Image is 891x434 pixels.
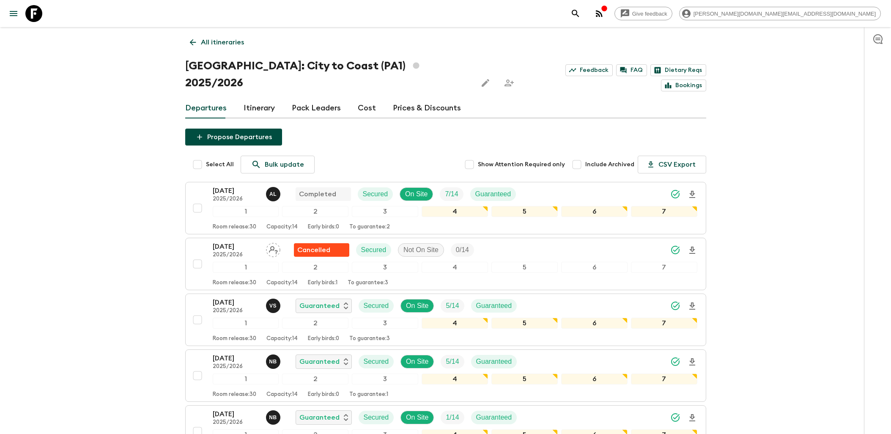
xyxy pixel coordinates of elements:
a: Prices & Discounts [393,98,461,118]
p: [DATE] [213,242,259,252]
a: Dietary Reqs [650,64,706,76]
p: Completed [299,189,336,199]
p: To guarantee: 3 [348,280,388,286]
div: 7 [631,262,697,273]
div: 4 [422,262,488,273]
p: Secured [361,245,387,255]
p: Secured [363,189,388,199]
div: 6 [561,262,628,273]
p: [DATE] [213,186,259,196]
p: [DATE] [213,353,259,363]
div: 3 [352,318,418,329]
p: 2025/2026 [213,308,259,314]
p: Bulk update [265,159,304,170]
div: Trip Fill [451,243,474,257]
div: 3 [352,374,418,385]
p: To guarantee: 2 [349,224,390,231]
div: 5 [491,318,558,329]
span: Nafise Blake [266,413,282,420]
div: 2 [282,374,348,385]
p: On Site [406,412,428,423]
div: Flash Pack cancellation [294,243,349,257]
span: Show Attention Required only [478,160,565,169]
span: Select All [206,160,234,169]
div: 7 [631,374,697,385]
p: Early birds: 0 [308,391,339,398]
p: All itineraries [201,37,244,47]
p: On Site [406,357,428,367]
div: 6 [561,374,628,385]
p: 0 / 14 [456,245,469,255]
p: Capacity: 14 [266,391,298,398]
a: Cost [358,98,376,118]
span: vincent Scott [266,301,282,308]
p: 7 / 14 [445,189,458,199]
div: 5 [491,374,558,385]
div: Secured [359,411,394,424]
button: [DATE]2025/2026Abdiel LuisCompletedSecuredOn SiteTrip FillGuaranteed1234567Room release:30Capacit... [185,182,706,234]
span: [PERSON_NAME][DOMAIN_NAME][EMAIL_ADDRESS][DOMAIN_NAME] [689,11,880,17]
p: Capacity: 14 [266,335,298,342]
p: v S [269,302,277,309]
div: Not On Site [398,243,444,257]
p: Guaranteed [476,412,512,423]
div: 6 [561,206,628,217]
p: Secured [364,412,389,423]
div: Trip Fill [441,355,464,368]
svg: Synced Successfully [670,357,680,367]
p: To guarantee: 3 [349,335,390,342]
p: 2025/2026 [213,196,259,203]
button: CSV Export [638,156,706,173]
div: 4 [422,318,488,329]
div: Secured [359,299,394,313]
a: FAQ [616,64,647,76]
svg: Synced Successfully [670,245,680,255]
h1: [GEOGRAPHIC_DATA]: City to Coast (PA1) 2025/2026 [185,58,470,91]
div: 3 [352,262,418,273]
p: On Site [406,301,428,311]
div: 2 [282,206,348,217]
p: Early birds: 1 [308,280,337,286]
svg: Download Onboarding [687,190,697,200]
div: Secured [356,243,392,257]
button: search adventures [567,5,584,22]
div: Trip Fill [441,411,464,424]
a: Itinerary [244,98,275,118]
div: 1 [213,262,279,273]
p: 5 / 14 [446,357,459,367]
p: [DATE] [213,297,259,308]
p: N B [269,414,277,421]
p: Room release: 30 [213,335,256,342]
a: Feedback [565,64,613,76]
svg: Download Onboarding [687,301,697,311]
div: 7 [631,206,697,217]
p: Capacity: 14 [266,224,298,231]
p: Guaranteed [299,301,340,311]
span: Give feedback [628,11,672,17]
button: Propose Departures [185,129,282,146]
svg: Download Onboarding [687,357,697,367]
span: Share this itinerary [501,74,518,91]
div: 4 [422,374,488,385]
p: To guarantee: 1 [349,391,388,398]
p: Secured [364,301,389,311]
span: Include Archived [585,160,634,169]
p: Guaranteed [476,301,512,311]
p: 2025/2026 [213,419,259,426]
svg: Synced Successfully [670,301,680,311]
div: On Site [400,411,434,424]
p: Capacity: 14 [266,280,298,286]
div: 1 [213,374,279,385]
p: On Site [405,189,428,199]
p: 2025/2026 [213,363,259,370]
button: [DATE]2025/2026Assign pack leaderFlash Pack cancellationSecuredNot On SiteTrip Fill1234567Room re... [185,238,706,290]
a: Departures [185,98,227,118]
button: NB [266,354,282,369]
svg: Synced Successfully [670,189,680,199]
p: Not On Site [403,245,439,255]
span: Assign pack leader [266,245,280,252]
a: Bookings [661,80,706,91]
button: vS [266,299,282,313]
a: Pack Leaders [292,98,341,118]
div: 2 [282,318,348,329]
